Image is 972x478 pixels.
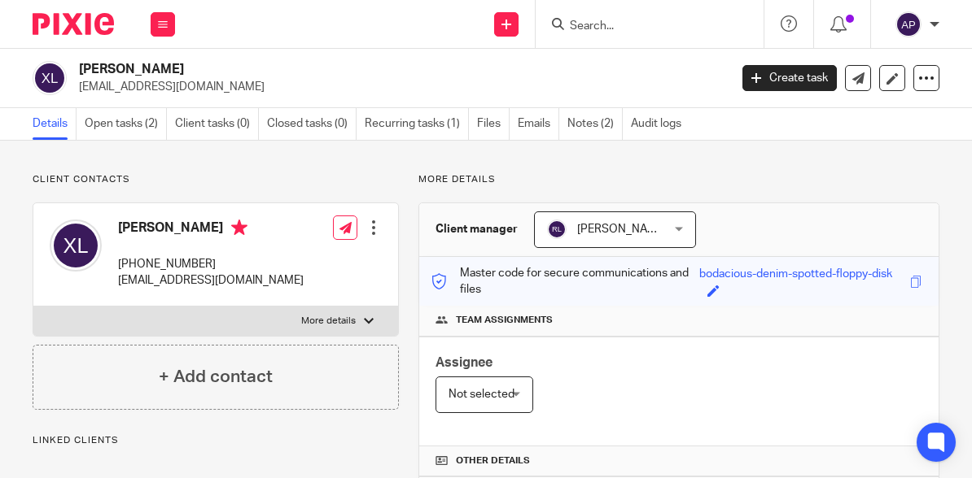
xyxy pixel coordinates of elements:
[436,356,493,369] span: Assignee
[456,314,553,327] span: Team assignments
[431,265,699,298] p: Master code for secure communications and files
[568,20,715,34] input: Search
[33,13,114,35] img: Pixie
[456,454,530,467] span: Other details
[33,108,77,140] a: Details
[175,108,259,140] a: Client tasks (0)
[33,173,399,186] p: Client contacts
[577,224,667,235] span: [PERSON_NAME]
[159,364,273,389] h4: + Add contact
[742,65,837,91] a: Create task
[33,61,67,95] img: svg%3E
[118,256,304,272] p: [PHONE_NUMBER]
[418,173,939,186] p: More details
[231,219,247,236] i: Primary
[449,389,514,400] span: Not selected
[301,315,356,328] p: More details
[79,79,718,95] p: [EMAIL_ADDRESS][DOMAIN_NAME]
[436,221,518,237] h3: Client manager
[118,272,304,289] p: [EMAIL_ADDRESS][DOMAIN_NAME]
[567,108,623,140] a: Notes (2)
[547,219,567,239] img: svg%3E
[631,108,690,140] a: Audit logs
[699,266,892,285] div: bodacious-denim-spotted-floppy-disk
[118,219,304,240] h4: [PERSON_NAME]
[365,108,469,140] a: Recurring tasks (1)
[477,108,510,140] a: Files
[50,219,102,272] img: svg%3E
[267,108,357,140] a: Closed tasks (0)
[85,108,167,140] a: Open tasks (2)
[79,61,590,78] h2: [PERSON_NAME]
[518,108,559,140] a: Emails
[33,434,399,447] p: Linked clients
[895,11,922,37] img: svg%3E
